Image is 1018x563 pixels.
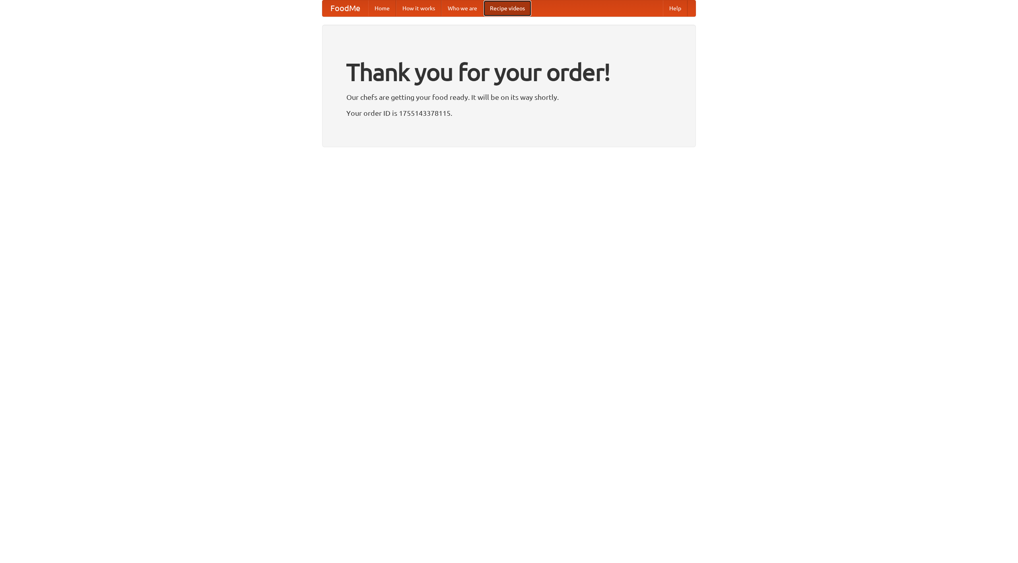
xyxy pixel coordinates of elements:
h1: Thank you for your order! [346,53,672,91]
a: Home [368,0,396,16]
a: How it works [396,0,441,16]
a: Who we are [441,0,484,16]
p: Our chefs are getting your food ready. It will be on its way shortly. [346,91,672,103]
a: FoodMe [322,0,368,16]
a: Recipe videos [484,0,531,16]
a: Help [663,0,688,16]
p: Your order ID is 1755143378115. [346,107,672,119]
